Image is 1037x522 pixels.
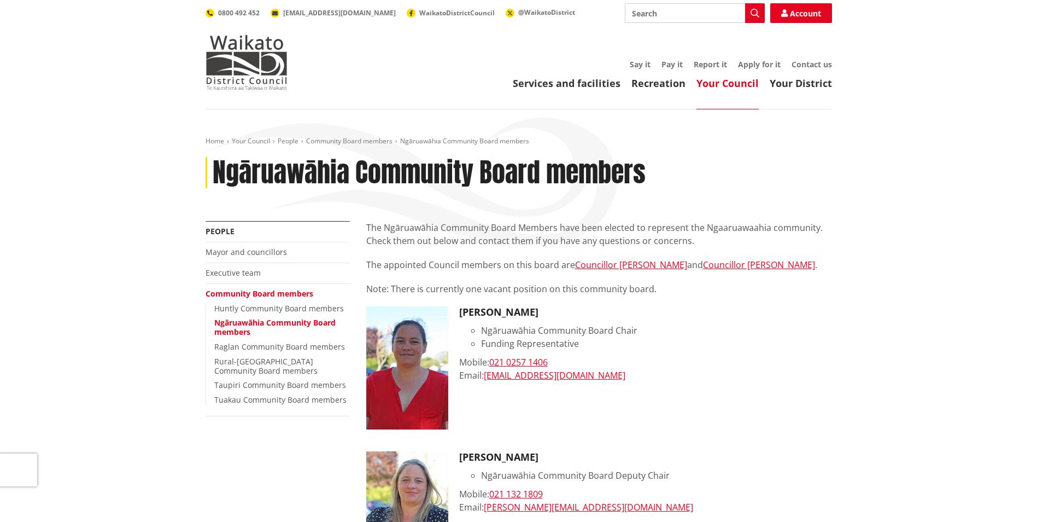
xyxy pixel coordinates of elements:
a: 021 0257 1406 [489,356,548,368]
a: Recreation [631,77,686,90]
li: Ngāruawāhia Community Board Deputy Chair [481,469,832,482]
div: Mobile: [459,356,832,369]
img: Waikato District Council - Te Kaunihera aa Takiwaa o Waikato [206,35,288,90]
div: Mobile: [459,488,832,501]
a: Tuakau Community Board members [214,395,347,405]
a: Taupiri Community Board members [214,380,346,390]
li: Funding Representative [481,337,832,350]
div: Email: [459,501,832,514]
a: Services and facilities [513,77,620,90]
a: 021 132 1809 [489,488,543,500]
a: Your Council [232,136,270,146]
a: Apply for it [738,59,781,69]
a: Home [206,136,224,146]
a: People [206,226,235,236]
input: Search input [625,3,765,23]
a: Your Council [696,77,759,90]
a: Pay it [661,59,683,69]
span: Ngāruawāhia Community Board members [400,136,529,146]
span: @WaikatoDistrict [518,8,575,17]
img: KiriMorgan [366,306,448,430]
p: Note: There is currently one vacant position on this community board. [366,282,832,295]
a: @WaikatoDistrict [506,8,575,17]
h1: Ngāruawāhia Community Board members [213,157,646,189]
a: Executive team [206,268,261,278]
nav: breadcrumb [206,137,832,146]
a: Ngāruawāhia Community Board members [214,317,336,337]
a: Community Board members [306,136,392,146]
a: [EMAIL_ADDRESS][DOMAIN_NAME] [271,8,396,18]
p: The Ngāruawāhia Community Board Members have been elected to represent the Ngaaruawaahia communit... [366,221,832,247]
a: WaikatoDistrictCouncil [407,8,495,18]
a: Raglan Community Board members [214,341,345,352]
a: Huntly Community Board members [214,303,344,314]
a: [PERSON_NAME][EMAIL_ADDRESS][DOMAIN_NAME] [484,501,693,513]
a: Councillor [PERSON_NAME] [703,259,815,271]
a: Your District [770,77,832,90]
a: Community Board members [206,288,313,299]
div: Email: [459,369,832,382]
span: [EMAIL_ADDRESS][DOMAIN_NAME] [283,8,396,18]
a: Account [770,3,832,23]
a: People [278,136,298,146]
h3: [PERSON_NAME] [459,306,832,318]
li: Ngāruawāhia Community Board Chair [481,324,832,337]
a: Councillor [PERSON_NAME] [575,259,687,271]
a: Contact us [792,59,832,69]
a: Say it [630,59,651,69]
h3: [PERSON_NAME] [459,451,832,463]
a: 0800 492 452 [206,8,260,18]
a: Mayor and councillors [206,247,287,257]
a: [EMAIL_ADDRESS][DOMAIN_NAME] [484,369,625,381]
a: Rural-[GEOGRAPHIC_DATA] Community Board members [214,356,318,376]
p: The appointed Council members on this board are and . [366,258,832,271]
a: Report it [694,59,727,69]
span: WaikatoDistrictCouncil [419,8,495,18]
span: 0800 492 452 [218,8,260,18]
